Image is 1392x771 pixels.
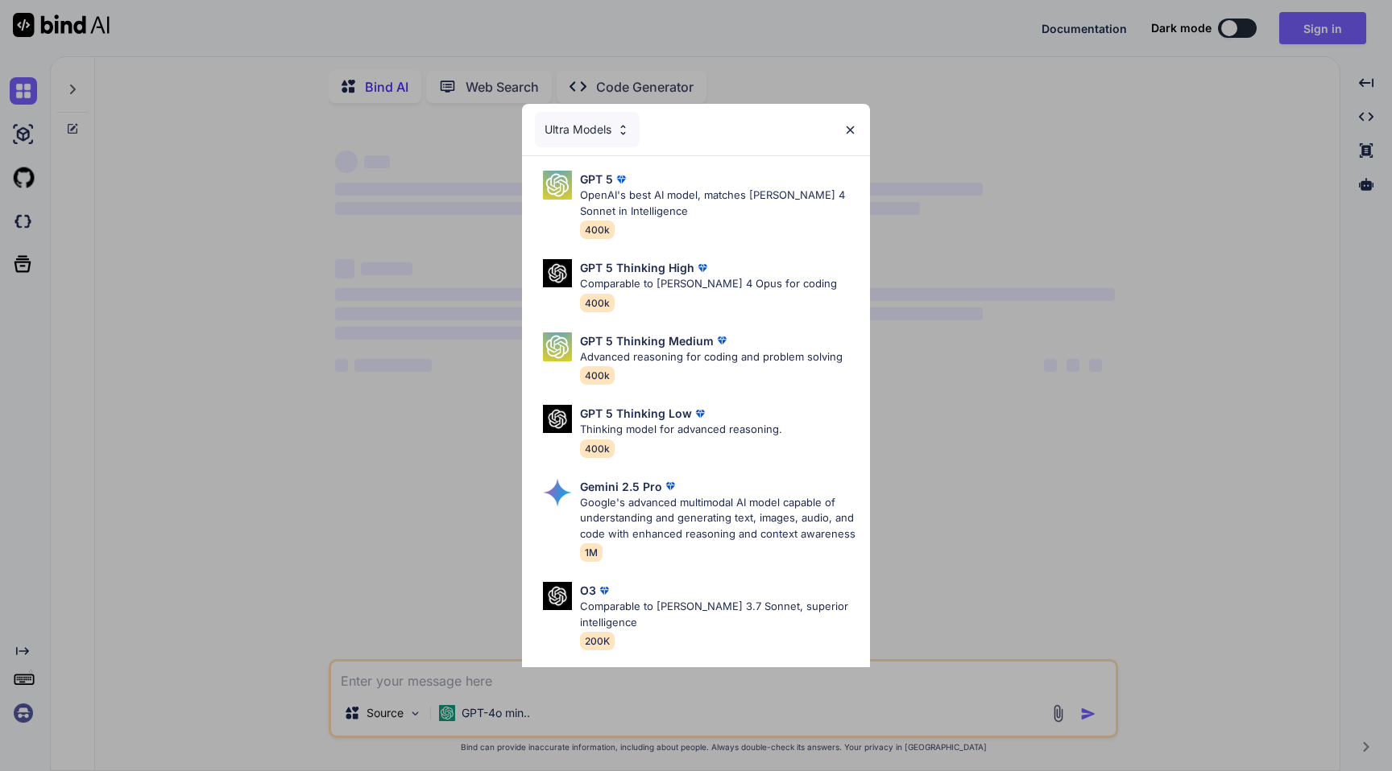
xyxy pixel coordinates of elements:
span: 400k [580,366,615,385]
span: 400k [580,221,615,239]
img: premium [714,332,730,348]
p: Comparable to [PERSON_NAME] 4 Opus for coding [580,276,837,292]
p: Gemini 2.5 Pro [580,478,662,495]
img: Pick Models [543,478,572,507]
p: Thinking model for advanced reasoning. [580,422,782,438]
img: Pick Models [543,259,572,287]
span: 400k [580,294,615,312]
p: Advanced reasoning for coding and problem solving [580,349,843,365]
img: Pick Models [543,405,572,433]
img: Pick Models [543,171,572,200]
p: GPT 5 [580,171,613,188]
img: Pick Models [543,582,572,610]
p: Google's advanced multimodal AI model capable of understanding and generating text, images, audio... [580,495,857,542]
img: premium [694,260,710,276]
p: GPT 5 Thinking Low [580,405,692,422]
img: premium [662,478,678,494]
p: O3 [580,582,596,599]
img: premium [692,406,708,422]
span: 400k [580,439,615,458]
img: Pick Models [543,332,572,361]
img: Pick Models [616,123,630,137]
img: premium [613,171,629,188]
p: GPT 5 Thinking Medium [580,332,714,349]
p: OpenAI's best AI model, matches [PERSON_NAME] 4 Sonnet in Intelligence [580,188,857,219]
p: Comparable to [PERSON_NAME] 3.7 Sonnet, superior intelligence [580,599,857,630]
span: 1M [580,543,603,562]
div: Ultra Models [535,112,640,147]
img: close [843,123,857,137]
p: GPT 5 Thinking High [580,259,694,276]
span: 200K [580,632,615,650]
img: premium [596,583,612,599]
